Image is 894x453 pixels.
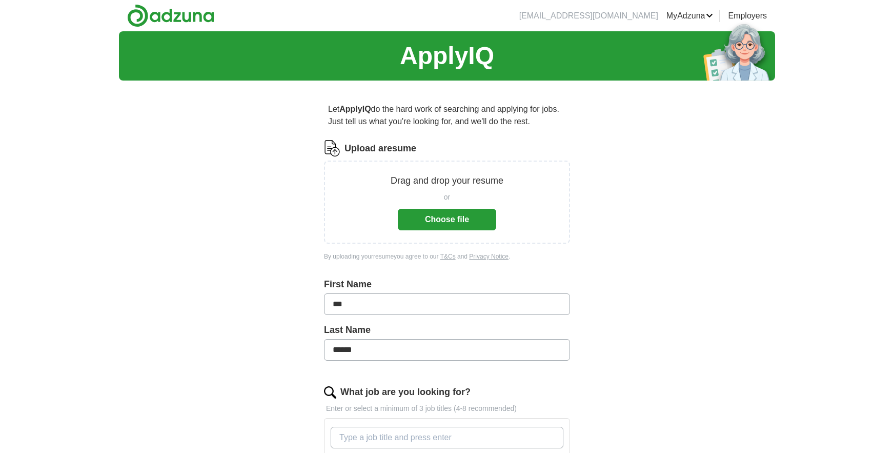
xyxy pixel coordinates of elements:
[339,105,371,113] strong: ApplyIQ
[469,253,509,260] a: Privacy Notice
[127,4,214,27] img: Adzuna logo
[324,323,570,337] label: Last Name
[324,386,336,399] img: search.png
[324,278,570,291] label: First Name
[728,10,767,22] a: Employers
[444,192,450,203] span: or
[440,253,456,260] a: T&Cs
[398,209,496,230] button: Choose file
[391,174,503,188] p: Drag and drop your resume
[666,10,714,22] a: MyAdzuna
[519,10,658,22] li: [EMAIL_ADDRESS][DOMAIN_NAME]
[344,142,416,155] label: Upload a resume
[324,252,570,261] div: By uploading your resume you agree to our and .
[324,140,340,156] img: CV Icon
[400,37,494,74] h1: ApplyIQ
[324,403,570,414] p: Enter or select a minimum of 3 job titles (4-8 recommended)
[340,385,471,399] label: What job are you looking for?
[331,427,563,448] input: Type a job title and press enter
[324,99,570,132] p: Let do the hard work of searching and applying for jobs. Just tell us what you're looking for, an...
